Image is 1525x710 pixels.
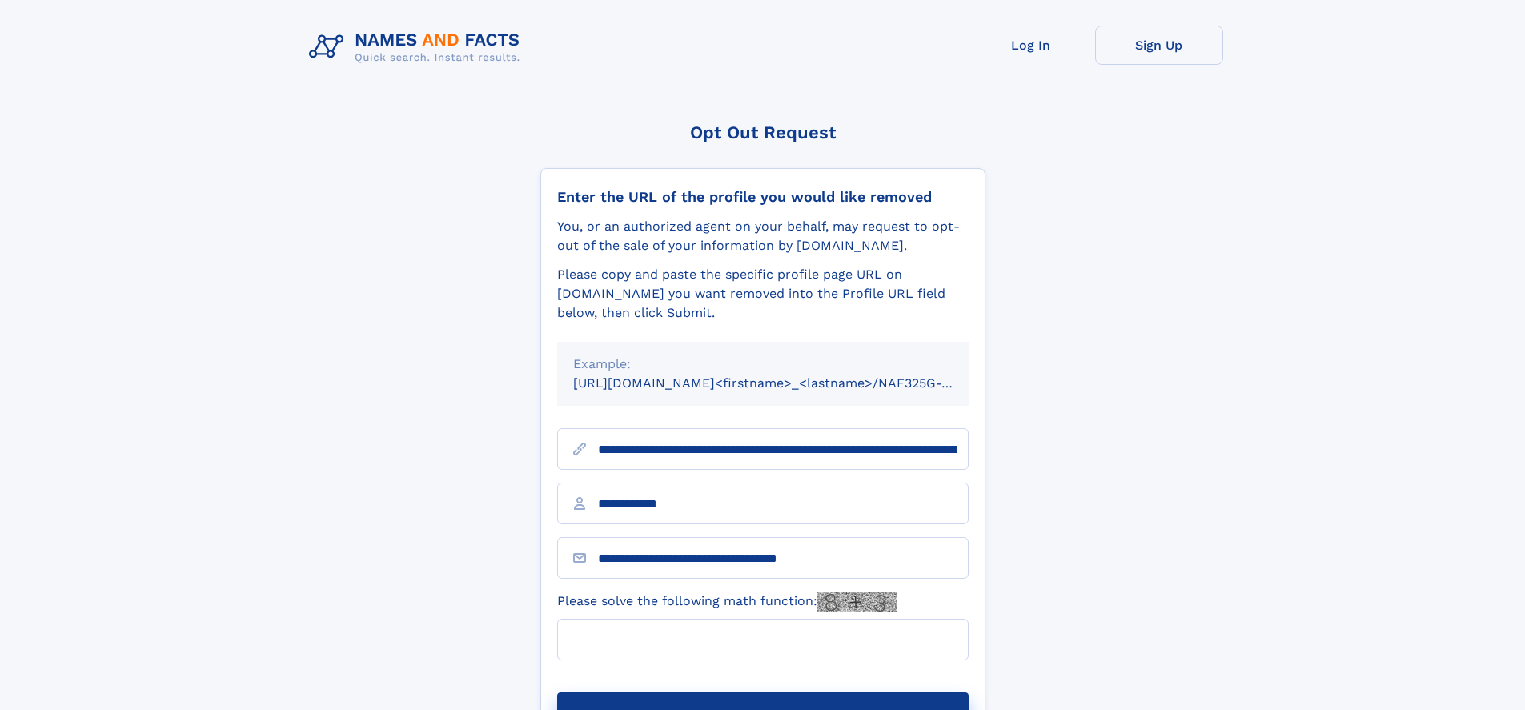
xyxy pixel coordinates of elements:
[1095,26,1223,65] a: Sign Up
[573,375,999,391] small: [URL][DOMAIN_NAME]<firstname>_<lastname>/NAF325G-xxxxxxxx
[557,592,897,612] label: Please solve the following math function:
[557,265,969,323] div: Please copy and paste the specific profile page URL on [DOMAIN_NAME] you want removed into the Pr...
[557,188,969,206] div: Enter the URL of the profile you would like removed
[540,122,985,142] div: Opt Out Request
[573,355,953,374] div: Example:
[557,217,969,255] div: You, or an authorized agent on your behalf, may request to opt-out of the sale of your informatio...
[967,26,1095,65] a: Log In
[303,26,533,69] img: Logo Names and Facts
